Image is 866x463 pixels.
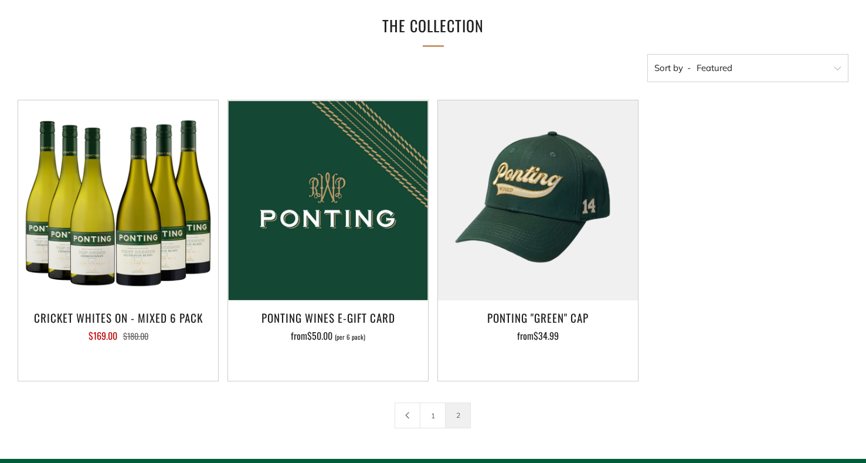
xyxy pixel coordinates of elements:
h1: The Collection [257,12,609,40]
span: from [291,329,365,343]
span: (per 6 pack) [335,334,365,340]
a: Ponting Wines e-Gift Card from$50.00 (per 6 pack) [228,307,428,366]
span: from [517,329,559,343]
span: 2 [445,403,471,428]
h3: Ponting Wines e-Gift Card [234,307,422,327]
a: 1 [420,403,445,428]
span: $169.00 [89,329,117,343]
h3: CRICKET WHITES ON - MIXED 6 PACK [24,307,212,327]
a: Ponting "Green" Cap from$34.99 [438,307,638,366]
a: CRICKET WHITES ON - MIXED 6 PACK $169.00 $180.00 [18,307,218,366]
span: $180.00 [123,330,148,342]
span: $50.00 [307,329,332,343]
h3: Ponting "Green" Cap [444,307,632,327]
span: $34.99 [534,329,559,343]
